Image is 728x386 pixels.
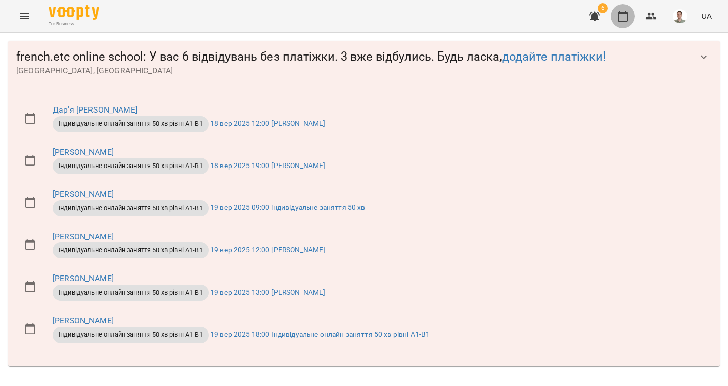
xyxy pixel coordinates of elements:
a: додайте платіжки! [502,49,606,64]
span: french.etc online school : У вас 6 відвідувань без платіжки. 3 вже відбулись. Будь ласка, [16,49,692,65]
a: Індивідуальне онлайн заняття 50 хв рівні А1-В1 19 вер 2025 13:00 [PERSON_NAME] [53,288,326,296]
a: Дар'я [PERSON_NAME] [53,105,138,115]
span: Індивідуальне онлайн заняття 50 хв рівні А1-В1 [53,246,209,255]
span: For Business [49,21,99,27]
span: Індивідуальне онлайн заняття 50 хв рівні А1-В1 [53,288,209,297]
span: 6 [598,3,608,13]
span: UA [701,11,712,21]
a: [PERSON_NAME] [53,232,114,241]
span: Індивідуальне онлайн заняття 50 хв рівні А1-В1 [53,161,209,171]
img: Voopty Logo [49,5,99,20]
span: [GEOGRAPHIC_DATA], [GEOGRAPHIC_DATA] [16,65,692,77]
a: Індивідуальне онлайн заняття 50 хв рівні А1-В1 19 вер 2025 09:00 індивідуальне заняття 50 хв [53,203,366,211]
button: Menu [12,4,36,28]
a: [PERSON_NAME] [53,147,114,157]
a: Індивідуальне онлайн заняття 50 хв рівні А1-В1 19 вер 2025 12:00 [PERSON_NAME] [53,246,326,254]
a: Індивідуальне онлайн заняття 50 хв рівні А1-В1 18 вер 2025 19:00 [PERSON_NAME] [53,161,326,170]
a: [PERSON_NAME] [53,273,114,283]
span: Індивідуальне онлайн заняття 50 хв рівні А1-В1 [53,119,209,128]
button: UA [697,7,716,25]
a: Індивідуальне онлайн заняття 50 хв рівні А1-В1 18 вер 2025 12:00 [PERSON_NAME] [53,119,326,127]
img: 08937551b77b2e829bc2e90478a9daa6.png [673,9,687,23]
a: [PERSON_NAME] [53,316,114,325]
span: Індивідуальне онлайн заняття 50 хв рівні А1-В1 [53,204,209,213]
a: [PERSON_NAME] [53,189,114,199]
a: Індивідуальне онлайн заняття 50 хв рівні А1-В1 19 вер 2025 18:00 Індивідуальне онлайн заняття 50 ... [53,330,430,338]
span: Індивідуальне онлайн заняття 50 хв рівні А1-В1 [53,330,209,339]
